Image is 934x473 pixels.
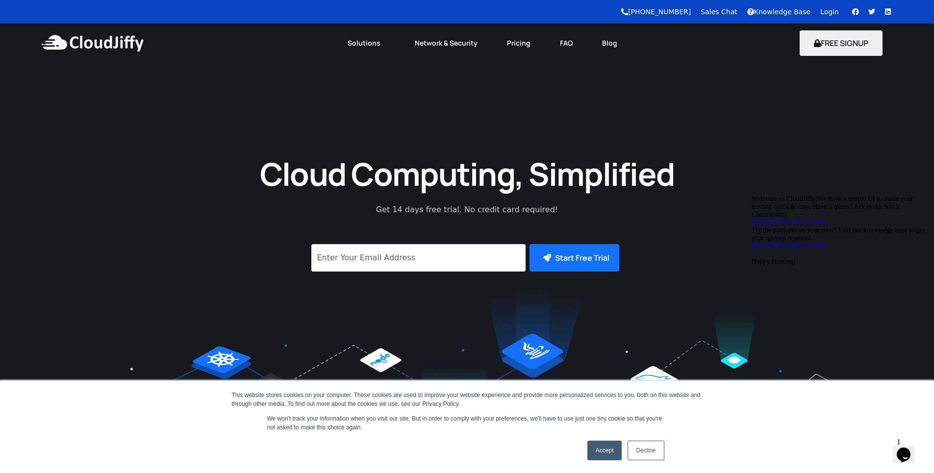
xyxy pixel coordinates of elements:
[545,32,587,54] a: FAQ
[587,441,622,460] a: Accept
[587,32,632,54] a: Blog
[621,8,691,16] a: [PHONE_NUMBER]
[800,30,883,56] button: FREE SIGNUP
[4,27,78,35] a: [URL][DOMAIN_NAME]
[820,8,839,16] a: Login
[748,191,924,429] iframe: chat widget
[267,414,667,432] p: We won't track your information when you visit our site. But in order to comply with your prefere...
[893,434,924,463] iframe: chat widget
[492,32,545,54] a: Pricing
[530,244,619,272] button: Start Free Trial
[311,244,526,272] input: Enter Your Email Address
[701,8,737,16] a: Sales Chat
[628,441,664,460] a: Decline
[4,51,78,58] a: [URL][DOMAIN_NAME]
[333,32,400,54] a: Solutions
[247,153,688,194] h1: Cloud Computing, Simplified
[400,32,492,54] a: Network & Security
[4,4,177,74] span: Welcome to CloudJiffy!We have a simple UI to make your hosting quick & easy. Have a query? Ask in...
[232,391,703,408] div: This website stores cookies on your computer. These cookies are used to improve your website expe...
[332,204,602,216] p: Get 14 days free trial. No credit card required!
[4,4,180,75] div: Welcome to CloudJiffy!We have a simple UI to make your hosting quick & easy. Have a query? Ask in...
[800,38,883,49] a: FREE SIGNUP
[747,8,811,16] a: Knowledge Base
